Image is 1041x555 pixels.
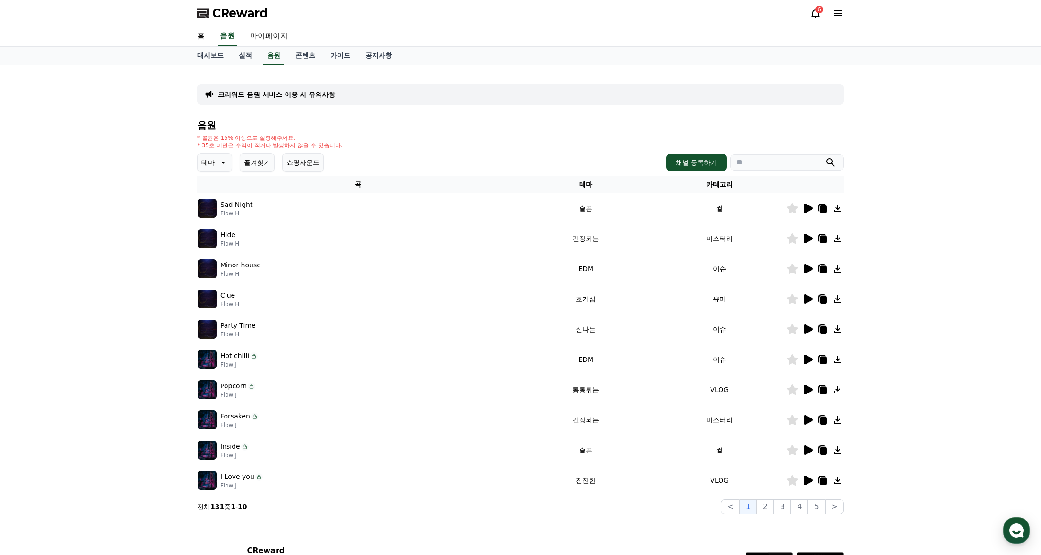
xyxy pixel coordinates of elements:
[201,156,215,169] p: 테마
[220,270,261,278] p: Flow H
[721,499,739,514] button: <
[519,435,653,465] td: 슬픈
[519,254,653,284] td: EDM
[220,200,252,210] p: Sad Night
[231,503,235,511] strong: 1
[808,499,825,514] button: 5
[198,471,217,490] img: music
[519,284,653,314] td: 호기심
[519,344,653,375] td: EDM
[220,411,250,421] p: Forsaken
[198,410,217,429] img: music
[220,321,256,331] p: Party Time
[774,499,791,514] button: 3
[212,6,268,21] span: CReward
[198,199,217,218] img: music
[519,223,653,254] td: 긴장되는
[652,375,786,405] td: VLOG
[243,26,295,46] a: 마이페이지
[220,391,255,399] p: Flow J
[190,26,212,46] a: 홈
[220,300,239,308] p: Flow H
[198,441,217,460] img: music
[825,499,844,514] button: >
[815,6,823,13] div: 6
[220,452,249,459] p: Flow J
[220,482,263,489] p: Flow J
[282,153,324,172] button: 쇼핑사운드
[519,405,653,435] td: 긴장되는
[666,154,727,171] button: 채널 등록하기
[652,223,786,254] td: 미스터리
[519,314,653,344] td: 신나는
[146,314,157,321] span: 설정
[519,465,653,495] td: 잔잔한
[198,350,217,369] img: music
[263,47,284,65] a: 음원
[3,299,62,323] a: 홈
[198,229,217,248] img: music
[519,193,653,223] td: 슬픈
[791,499,808,514] button: 4
[198,320,217,339] img: music
[30,314,35,321] span: 홈
[122,299,182,323] a: 설정
[198,259,217,278] img: music
[220,442,240,452] p: Inside
[231,47,260,65] a: 실적
[220,381,247,391] p: Popcorn
[220,230,235,240] p: Hide
[240,153,275,172] button: 즐겨찾기
[220,240,239,248] p: Flow H
[218,90,335,99] a: 크리워드 음원 서비스 이용 시 유의사항
[652,435,786,465] td: 썰
[220,361,258,368] p: Flow J
[220,351,249,361] p: Hot chilli
[652,176,786,193] th: 카테고리
[238,503,247,511] strong: 10
[220,210,252,217] p: Flow H
[197,502,247,512] p: 전체 중 -
[757,499,774,514] button: 2
[220,421,259,429] p: Flow J
[740,499,757,514] button: 1
[288,47,323,65] a: 콘텐츠
[197,134,343,142] p: * 볼륨은 15% 이상으로 설정해주세요.
[198,290,217,308] img: music
[652,284,786,314] td: 유머
[519,375,653,405] td: 통통튀는
[220,331,256,338] p: Flow H
[652,465,786,495] td: VLOG
[197,6,268,21] a: CReward
[519,176,653,193] th: 테마
[652,193,786,223] td: 썰
[810,8,821,19] a: 6
[220,260,261,270] p: Minor house
[652,405,786,435] td: 미스터리
[323,47,358,65] a: 가이드
[197,120,844,130] h4: 음원
[220,290,235,300] p: Clue
[210,503,224,511] strong: 131
[358,47,399,65] a: 공지사항
[197,176,519,193] th: 곡
[198,380,217,399] img: music
[652,314,786,344] td: 이슈
[218,26,237,46] a: 음원
[220,472,254,482] p: I Love you
[62,299,122,323] a: 대화
[652,344,786,375] td: 이슈
[190,47,231,65] a: 대시보드
[652,254,786,284] td: 이슈
[87,314,98,322] span: 대화
[197,142,343,149] p: * 35초 미만은 수익이 적거나 발생하지 않을 수 있습니다.
[197,153,232,172] button: 테마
